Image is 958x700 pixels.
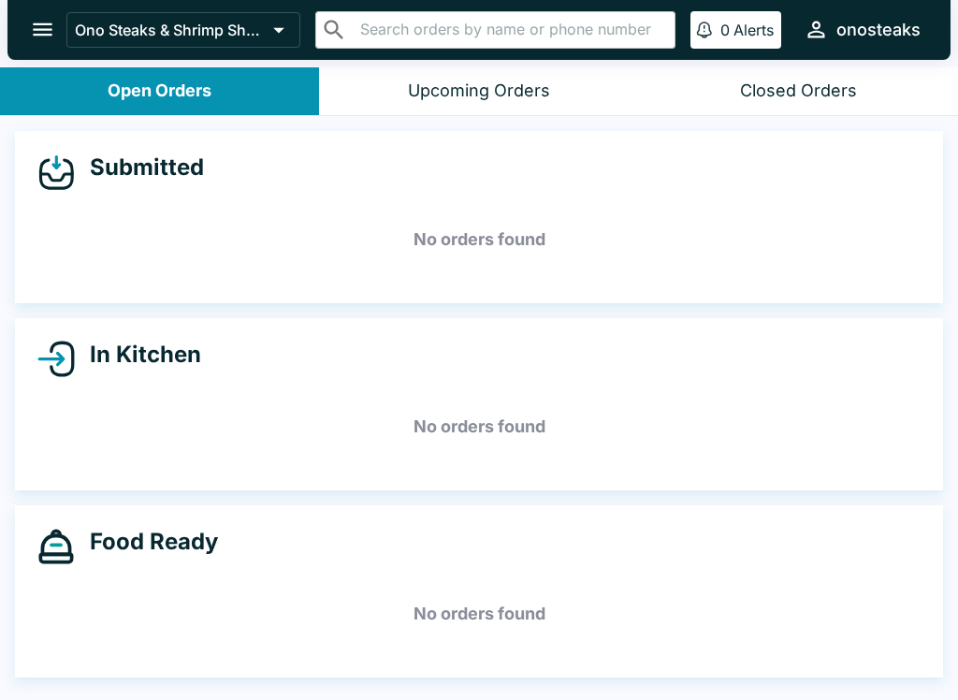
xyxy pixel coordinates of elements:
h4: Submitted [75,153,204,182]
h5: No orders found [37,580,921,648]
input: Search orders by name or phone number [355,17,667,43]
h5: No orders found [37,206,921,273]
div: Open Orders [108,80,211,102]
div: Upcoming Orders [408,80,550,102]
p: Alerts [733,21,774,39]
div: onosteaks [836,19,921,41]
button: open drawer [19,6,66,53]
button: onosteaks [796,9,928,50]
div: Closed Orders [740,80,857,102]
button: Ono Steaks & Shrimp Shack [66,12,300,48]
h5: No orders found [37,393,921,460]
p: Ono Steaks & Shrimp Shack [75,21,266,39]
h4: Food Ready [75,528,218,556]
p: 0 [720,21,730,39]
h4: In Kitchen [75,341,201,369]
